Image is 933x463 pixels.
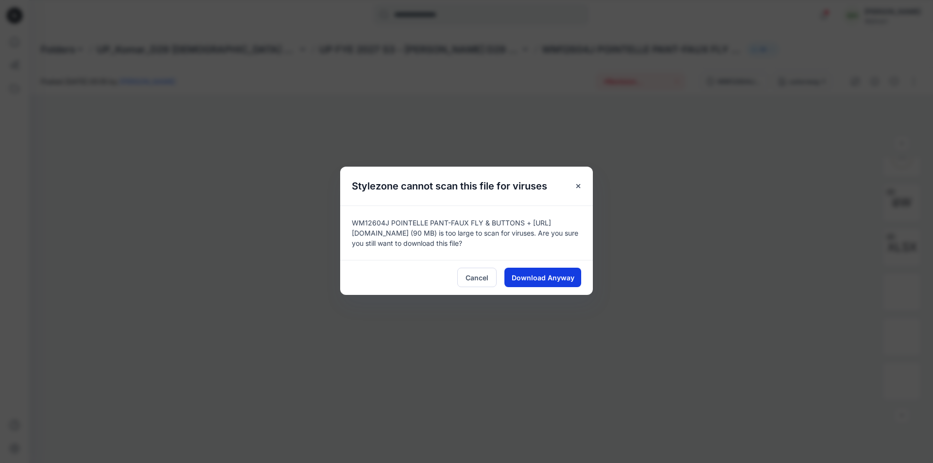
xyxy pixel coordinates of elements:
[466,273,488,283] span: Cancel
[504,268,581,287] button: Download Anyway
[570,177,587,195] button: Close
[512,273,574,283] span: Download Anyway
[340,206,593,260] div: WM12604J POINTELLE PANT-FAUX FLY & BUTTONS + [URL][DOMAIN_NAME] (90 MB) is too large to scan for ...
[340,167,559,206] h5: Stylezone cannot scan this file for viruses
[457,268,497,287] button: Cancel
